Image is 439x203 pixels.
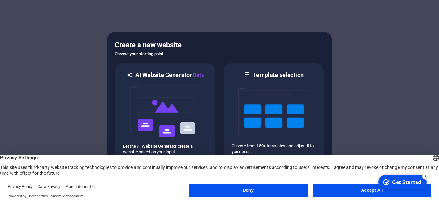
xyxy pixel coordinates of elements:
[130,79,201,143] img: ai
[48,1,54,7] div: 5
[115,40,324,50] h5: Create a new website
[4,3,52,17] div: Get Started 5 items remaining, 0% complete
[192,72,204,78] span: Beta
[253,71,303,79] h6: Template selection
[123,143,207,155] p: Let the AI Website Generator create a website based on your input.
[223,63,324,163] div: Template selectionChoose from 150+ templates and adjust it to you needs.
[232,143,316,155] p: Choose from 150+ templates and adjust it to you needs.
[135,71,204,79] h6: AI Website Generator
[17,6,47,13] div: Get Started
[115,50,324,58] h6: Choose your starting point
[115,63,216,163] div: AI Website GeneratorBetaaiLet the AI Website Generator create a website based on your input.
